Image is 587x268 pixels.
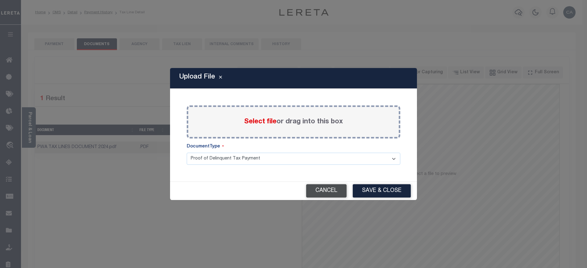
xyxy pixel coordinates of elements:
button: Cancel [306,184,347,198]
label: or drag into this box [244,117,343,127]
button: Save & Close [353,184,411,198]
label: DocumentType [187,143,224,150]
h5: Upload File [179,73,215,81]
button: Close [215,74,226,82]
span: Select file [244,118,277,125]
